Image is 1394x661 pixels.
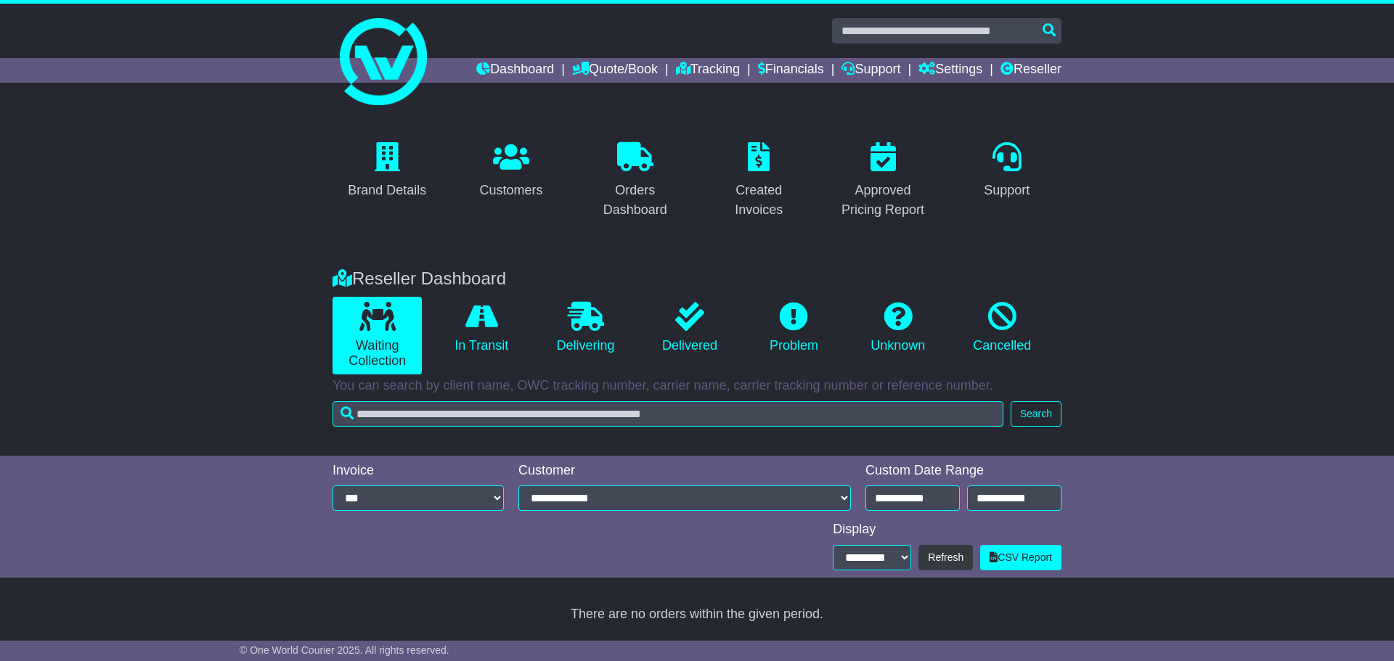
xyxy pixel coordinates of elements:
a: Tracking [676,58,740,83]
a: Financials [758,58,824,83]
div: Support [984,181,1030,200]
a: Settings [918,58,982,83]
a: Orders Dashboard [580,137,690,225]
a: Waiting Collection [333,297,422,374]
div: Display [833,522,1061,538]
p: You can search by client name, OWC tracking number, carrier name, carrier tracking number or refe... [333,378,1061,394]
a: Dashboard [476,58,554,83]
div: Created Invoices [714,181,804,220]
a: Reseller [1000,58,1061,83]
a: Support [974,137,1039,205]
a: Brand Details [338,137,436,205]
div: Custom Date Range [865,463,1061,479]
button: Search [1011,401,1061,427]
a: Unknown [853,297,942,359]
a: Approved Pricing Report [828,137,938,225]
div: Customer [518,463,851,479]
a: Cancelled [958,297,1047,359]
a: Support [841,58,900,83]
a: Quote/Book [572,58,658,83]
a: Problem [749,297,839,359]
button: Refresh [918,545,973,570]
div: Approved Pricing Report [838,181,929,220]
a: Delivering [541,297,630,359]
div: Customers [479,181,542,200]
div: There are no orders within the given period. [333,607,1061,623]
a: CSV Report [980,545,1061,570]
a: Created Invoices [704,137,814,225]
div: Reseller Dashboard [325,268,1069,290]
span: © One World Courier 2025. All rights reserved. [240,644,449,656]
a: Delivered [645,297,734,359]
a: In Transit [436,297,526,359]
a: Customers [470,137,552,205]
div: Orders Dashboard [590,181,680,220]
div: Brand Details [348,181,426,200]
div: Invoice [333,463,504,479]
